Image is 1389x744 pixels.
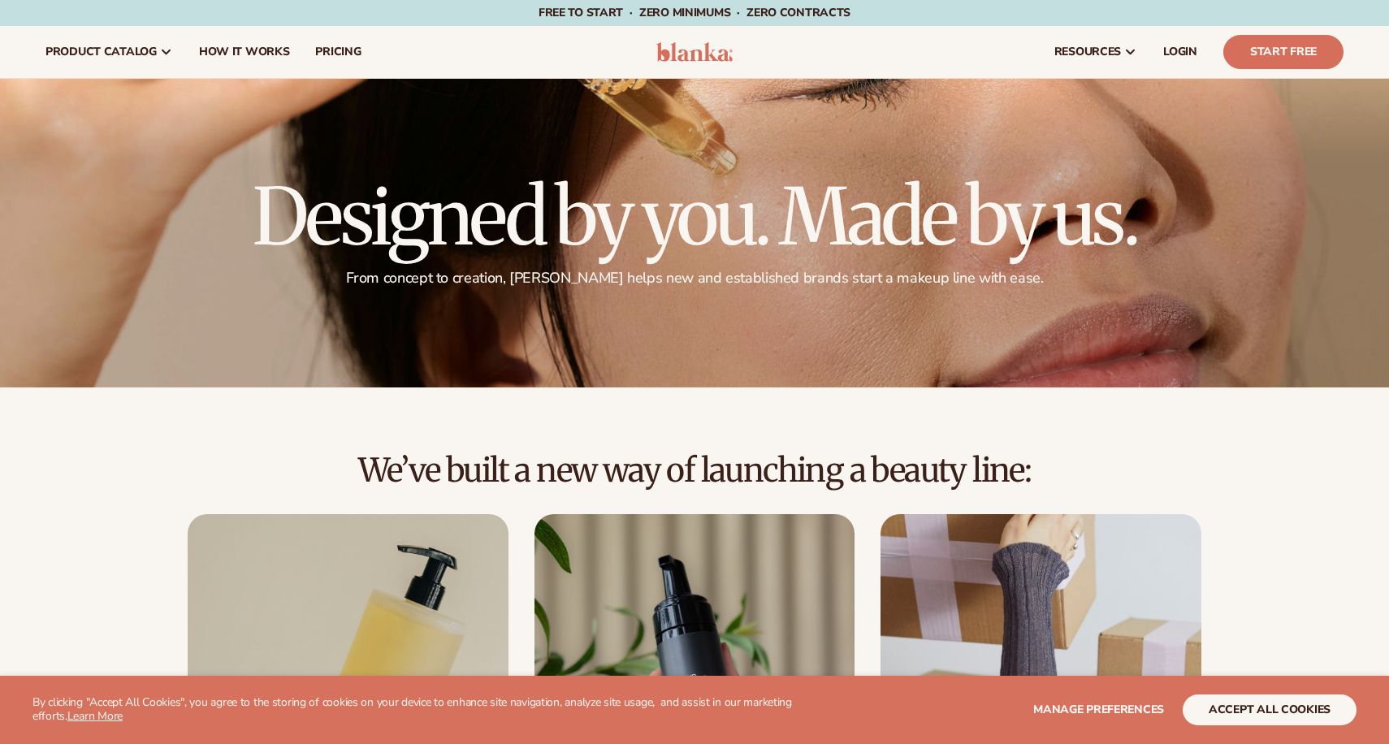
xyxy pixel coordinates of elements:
span: How It Works [199,45,290,58]
a: Learn More [67,708,123,724]
button: accept all cookies [1183,694,1357,725]
a: pricing [302,26,374,78]
p: By clicking "Accept All Cookies", you agree to the storing of cookies on your device to enhance s... [32,696,820,724]
h2: We’ve built a new way of launching a beauty line: [45,452,1344,488]
a: Start Free [1223,35,1344,69]
span: Free to start · ZERO minimums · ZERO contracts [539,5,850,20]
a: resources [1041,26,1150,78]
button: Manage preferences [1033,694,1164,725]
h1: Designed by you. Made by us. [253,178,1136,256]
span: resources [1054,45,1121,58]
a: LOGIN [1150,26,1210,78]
a: product catalog [32,26,186,78]
span: pricing [315,45,361,58]
p: From concept to creation, [PERSON_NAME] helps new and established brands start a makeup line with... [253,269,1136,288]
span: Manage preferences [1033,702,1164,717]
span: product catalog [45,45,157,58]
span: LOGIN [1163,45,1197,58]
img: logo [656,42,733,62]
a: How It Works [186,26,303,78]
